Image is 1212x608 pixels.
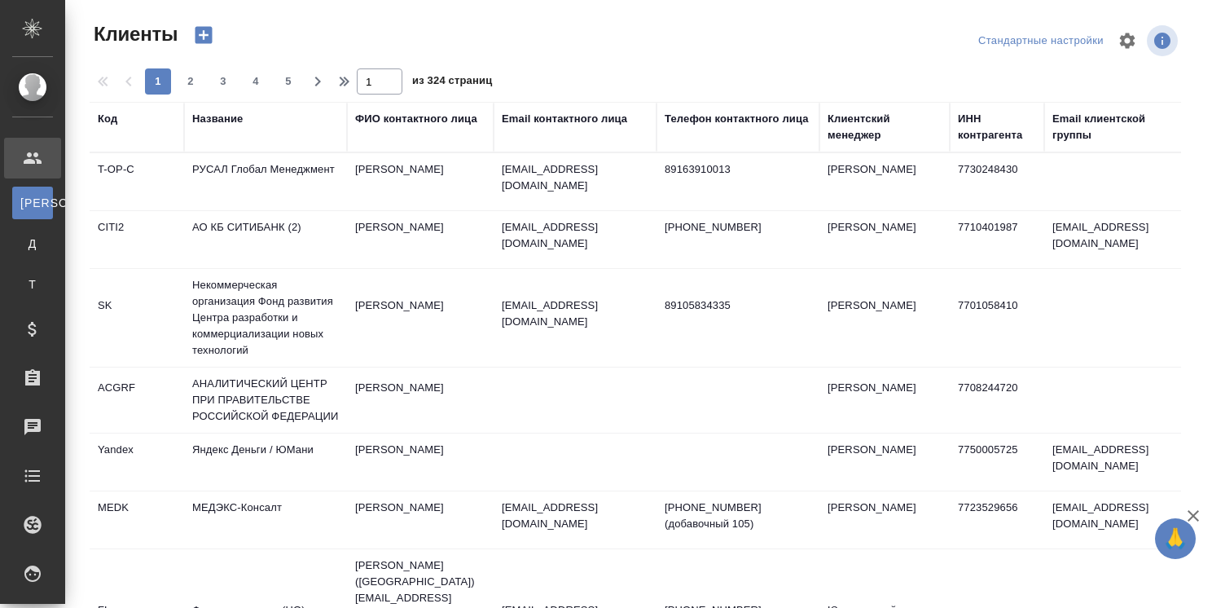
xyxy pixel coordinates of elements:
[828,111,942,143] div: Клиентский менеджер
[90,211,184,268] td: CITI2
[1044,491,1191,549] td: [EMAIL_ADDRESS][DOMAIN_NAME]
[184,269,347,367] td: Некоммерческая организация Фонд развития Центра разработки и коммерциализации новых технологий
[210,73,236,90] span: 3
[347,372,494,429] td: [PERSON_NAME]
[98,111,117,127] div: Код
[665,297,811,314] p: 89105834335
[950,211,1044,268] td: 7710401987
[819,211,950,268] td: [PERSON_NAME]
[184,368,347,433] td: АНАЛИТИЧЕСКИЙ ЦЕНТР ПРИ ПРАВИТЕЛЬСТВЕ РОССИЙСКОЙ ФЕДЕРАЦИИ
[819,372,950,429] td: [PERSON_NAME]
[347,289,494,346] td: [PERSON_NAME]
[412,71,492,95] span: из 324 страниц
[184,434,347,491] td: Яндекс Деньги / ЮМани
[275,73,301,90] span: 5
[210,68,236,95] button: 3
[1052,111,1183,143] div: Email клиентской группы
[90,434,184,491] td: Yandex
[12,268,53,301] a: Т
[178,68,204,95] button: 2
[1155,518,1196,559] button: 🙏
[819,289,950,346] td: [PERSON_NAME]
[958,111,1036,143] div: ИНН контрагента
[178,73,204,90] span: 2
[819,434,950,491] td: [PERSON_NAME]
[1044,211,1191,268] td: [EMAIL_ADDRESS][DOMAIN_NAME]
[347,434,494,491] td: [PERSON_NAME]
[347,153,494,210] td: [PERSON_NAME]
[950,372,1044,429] td: 7708244720
[20,276,45,293] span: Т
[192,111,243,127] div: Название
[502,297,648,330] p: [EMAIL_ADDRESS][DOMAIN_NAME]
[184,21,223,49] button: Создать
[347,491,494,549] td: [PERSON_NAME]
[12,187,53,219] a: [PERSON_NAME]
[184,211,347,268] td: АО КБ СИТИБАНК (2)
[243,73,269,90] span: 4
[275,68,301,95] button: 5
[347,211,494,268] td: [PERSON_NAME]
[665,161,811,178] p: 89163910013
[665,111,809,127] div: Телефон контактного лица
[665,500,811,532] p: [PHONE_NUMBER] (добавочный 105)
[20,195,45,211] span: [PERSON_NAME]
[819,491,950,549] td: [PERSON_NAME]
[184,491,347,549] td: МЕДЭКС-Консалт
[90,491,184,549] td: MEDK
[243,68,269,95] button: 4
[502,219,648,252] p: [EMAIL_ADDRESS][DOMAIN_NAME]
[184,153,347,210] td: РУСАЛ Глобал Менеджмент
[90,289,184,346] td: SK
[90,372,184,429] td: ACGRF
[665,219,811,236] p: [PHONE_NUMBER]
[20,236,45,252] span: Д
[1161,522,1189,556] span: 🙏
[355,111,477,127] div: ФИО контактного лица
[974,29,1108,54] div: split button
[90,153,184,210] td: T-OP-C
[1108,21,1147,60] span: Настроить таблицу
[950,153,1044,210] td: 7730248430
[1044,434,1191,491] td: [EMAIL_ADDRESS][DOMAIN_NAME]
[950,491,1044,549] td: 7723529656
[90,21,178,47] span: Клиенты
[502,111,627,127] div: Email контактного лица
[1147,25,1181,56] span: Посмотреть информацию
[12,227,53,260] a: Д
[819,153,950,210] td: [PERSON_NAME]
[502,161,648,194] p: [EMAIL_ADDRESS][DOMAIN_NAME]
[950,289,1044,346] td: 7701058410
[502,500,648,532] p: [EMAIL_ADDRESS][DOMAIN_NAME]
[950,434,1044,491] td: 7750005725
